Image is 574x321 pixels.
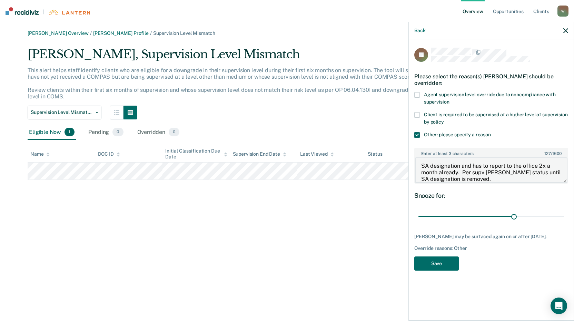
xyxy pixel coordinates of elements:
[93,30,149,36] a: [PERSON_NAME] Profile
[153,30,215,36] span: Supervision Level Mismatch
[165,148,227,160] div: Initial Classification Due Date
[31,109,93,115] span: Supervision Level Mismatch
[544,151,561,156] span: / 1600
[169,128,179,137] span: 0
[424,92,556,105] span: Agent supervision level override due to noncompliance with supervision
[300,151,334,157] div: Last Viewed
[415,148,567,156] label: Enter at least 3 characters
[414,68,568,92] div: Please select the reason(s) [PERSON_NAME] should be overridden:
[30,151,50,157] div: Name
[87,125,125,140] div: Pending
[415,157,567,183] textarea: SA designation and has to report to the office 2x a month already. Per supv [PERSON_NAME] status ...
[414,234,568,240] div: [PERSON_NAME] may be surfaced again on or after [DATE].
[6,7,39,15] img: Recidiviz
[28,67,454,100] p: This alert helps staff identify clients who are eligible for a downgrade in their supervision lev...
[65,128,75,137] span: 1
[233,151,286,157] div: Supervision End Date
[414,192,568,200] div: Snooze for:
[28,125,76,140] div: Eligible Now
[39,9,48,15] span: |
[414,28,425,33] button: Back
[89,30,93,36] span: /
[98,151,120,157] div: DOC ID
[557,6,568,17] div: W
[424,132,491,137] span: Other: please specify a reason
[414,256,459,271] button: Save
[424,112,567,125] span: Client is required to be supervised at a higher level of supervision by policy
[544,151,551,156] span: 127
[149,30,153,36] span: /
[368,151,383,157] div: Status
[136,125,181,140] div: Overridden
[48,10,90,15] img: Lantern
[112,128,123,137] span: 0
[28,47,458,67] div: [PERSON_NAME], Supervision Level Mismatch
[28,30,89,36] a: [PERSON_NAME] Overview
[414,245,568,251] div: Override reasons: Other
[551,298,567,314] div: Open Intercom Messenger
